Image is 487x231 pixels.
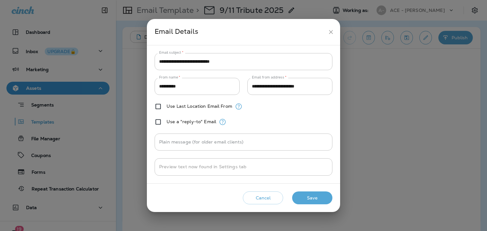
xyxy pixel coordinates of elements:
label: Email from address [252,75,286,80]
label: Use Last Location Email From [167,104,232,109]
button: close [325,26,337,38]
label: From name [159,75,180,80]
label: Use a "reply-to" Email [167,119,216,124]
label: Email subject [159,50,184,55]
button: Save [292,191,332,205]
div: Email Details [155,26,325,38]
button: Cancel [243,191,283,205]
